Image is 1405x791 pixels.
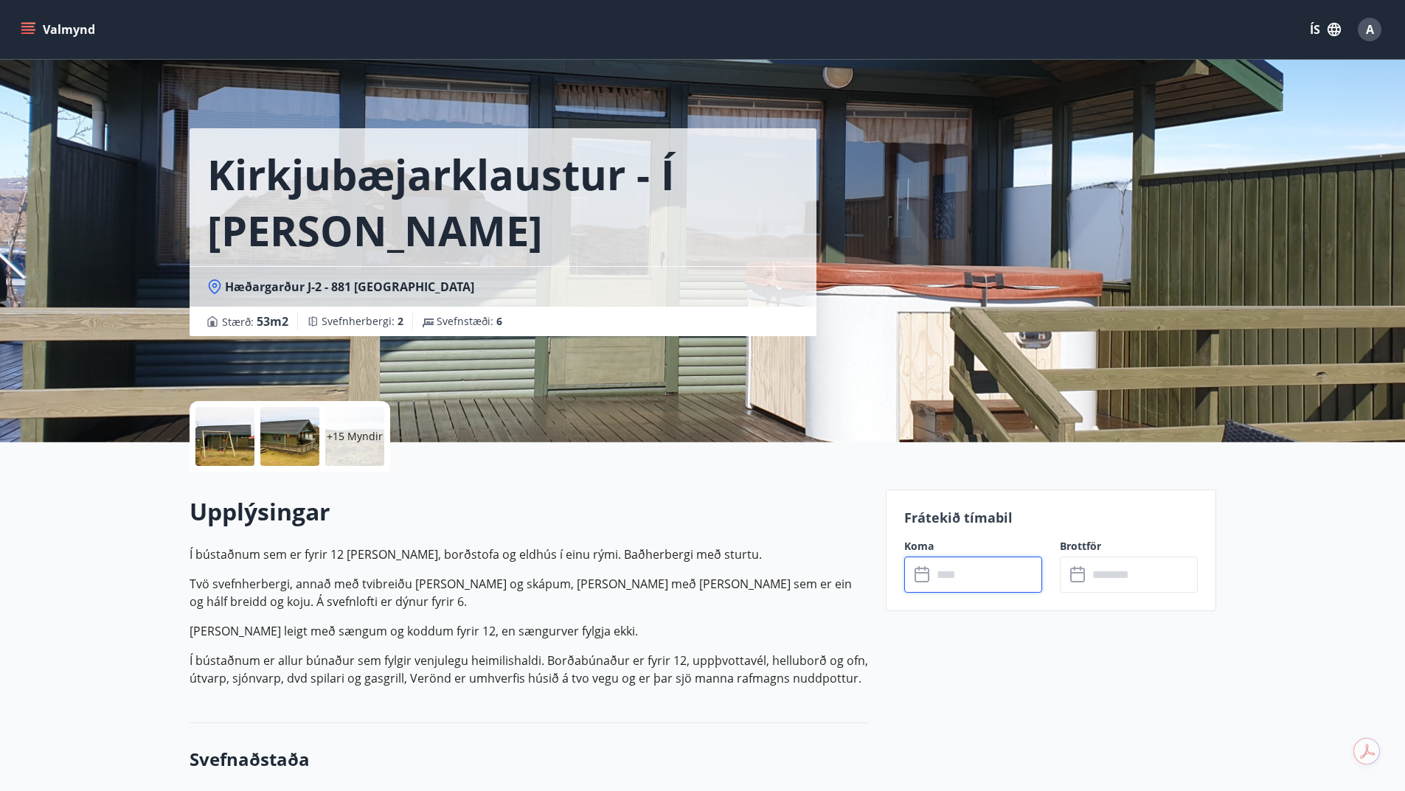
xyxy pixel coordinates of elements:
span: Hæðargarður J-2 - 881 [GEOGRAPHIC_DATA] [225,279,474,295]
button: ÍS [1302,16,1349,43]
button: menu [18,16,101,43]
label: Brottför [1060,539,1198,554]
h3: Svefnaðstaða [190,747,868,772]
span: 53 m2 [257,313,288,330]
p: Tvö svefnherbergi, annað með tvibreiðu [PERSON_NAME] og skápum, [PERSON_NAME] með [PERSON_NAME] s... [190,575,868,610]
h1: Kirkjubæjarklaustur - Í [PERSON_NAME] Hæðargarðs [207,146,799,258]
span: 6 [496,314,502,328]
span: Stærð : [222,313,288,330]
p: Í bústaðnum er allur búnaður sem fylgir venjulegu heimilishaldi. Borðabúnaður er fyrir 12, uppþvo... [190,652,868,687]
p: +15 Myndir [327,429,383,444]
p: [PERSON_NAME] leigt með sængum og koddum fyrir 12, en sængurver fylgja ekki. [190,622,868,640]
p: Í bústaðnum sem er fyrir 12 [PERSON_NAME], borðstofa og eldhús í einu rými. Baðherbergi með sturtu. [190,546,868,563]
span: Svefnstæði : [437,314,502,329]
button: A [1352,12,1387,47]
p: Frátekið tímabil [904,508,1198,527]
span: A [1366,21,1374,38]
span: 2 [398,314,403,328]
h2: Upplýsingar [190,495,868,528]
label: Koma [904,539,1042,554]
span: Svefnherbergi : [322,314,403,329]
